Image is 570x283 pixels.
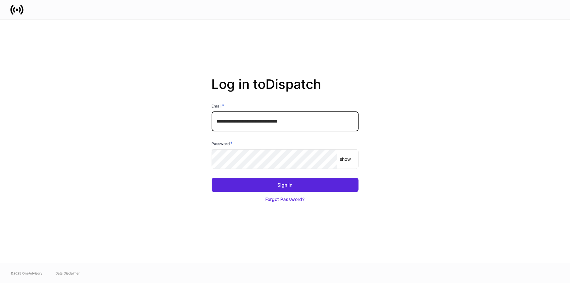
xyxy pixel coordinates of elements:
[212,140,233,147] h6: Password
[266,196,305,203] div: Forgot Password?
[56,271,80,276] a: Data Disclaimer
[10,271,42,276] span: © 2025 OneAdvisory
[212,178,359,192] button: Sign In
[212,103,225,109] h6: Email
[212,76,359,103] h2: Log in to Dispatch
[340,156,351,162] p: show
[212,192,359,207] button: Forgot Password?
[278,182,293,188] div: Sign In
